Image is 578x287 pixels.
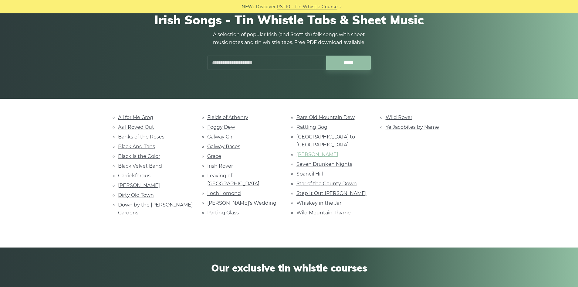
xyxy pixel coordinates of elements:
[118,183,160,188] a: [PERSON_NAME]
[118,134,164,140] a: Banks of the Roses
[207,210,239,216] a: Parting Glass
[296,114,355,120] a: Rare Old Mountain Dew
[296,200,341,206] a: Whiskey in the Jar
[207,114,248,120] a: Fields of Athenry
[296,181,357,186] a: Star of the County Down
[118,173,150,179] a: Carrickfergus
[296,210,351,216] a: Wild Mountain Thyme
[118,124,154,130] a: As I Roved Out
[296,152,338,157] a: [PERSON_NAME]
[118,192,154,198] a: Dirty Old Town
[296,124,327,130] a: Rattling Bog
[296,161,352,167] a: Seven Drunken Nights
[296,190,367,196] a: Step It Out [PERSON_NAME]
[118,144,155,149] a: Black And Tans
[207,190,241,196] a: Loch Lomond
[207,173,259,186] a: Leaving of [GEOGRAPHIC_DATA]
[118,262,460,274] span: Our exclusive tin whistle courses
[118,114,153,120] a: All for Me Grog
[386,114,412,120] a: Wild Rover
[296,171,323,177] a: Spancil Hill
[277,3,337,10] a: PST10 - Tin Whistle Course
[207,124,235,130] a: Foggy Dew
[386,124,439,130] a: Ye Jacobites by Name
[207,163,233,169] a: Irish Rover
[118,12,460,27] h1: Irish Songs - Tin Whistle Tabs & Sheet Music
[207,134,234,140] a: Galway Girl
[118,163,162,169] a: Black Velvet Band
[296,134,355,148] a: [GEOGRAPHIC_DATA] to [GEOGRAPHIC_DATA]
[118,153,160,159] a: Black Is the Color
[207,153,221,159] a: Grace
[118,202,193,216] a: Down by the [PERSON_NAME] Gardens
[207,31,371,46] p: A selection of popular Irish (and Scottish) folk songs with sheet music notes and tin whistle tab...
[207,144,240,149] a: Galway Races
[256,3,276,10] span: Discover
[207,200,276,206] a: [PERSON_NAME]’s Wedding
[242,3,254,10] span: NEW:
